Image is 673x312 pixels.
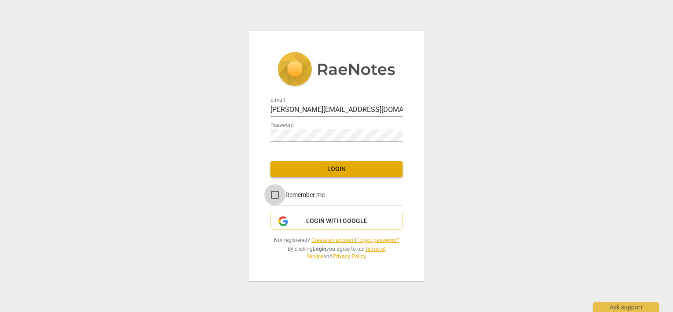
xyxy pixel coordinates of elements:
[333,253,366,260] a: Privacy Policy
[270,161,403,177] button: Login
[277,52,396,88] img: 5ac2273c67554f335776073100b6d88f.svg
[270,123,294,128] label: Password
[270,98,285,103] label: E-mail
[270,245,403,260] span: By clicking you agree to our and .
[311,237,355,243] a: Create an account
[307,246,386,260] a: Terms of Service
[285,190,325,200] span: Remember me
[306,217,367,226] span: Login with Google
[270,237,403,244] span: Not registered? |
[356,237,399,243] a: Forgot password?
[270,213,403,230] button: Login with Google
[593,302,659,312] div: Ask support
[313,246,326,252] b: Login
[277,165,396,174] span: Login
